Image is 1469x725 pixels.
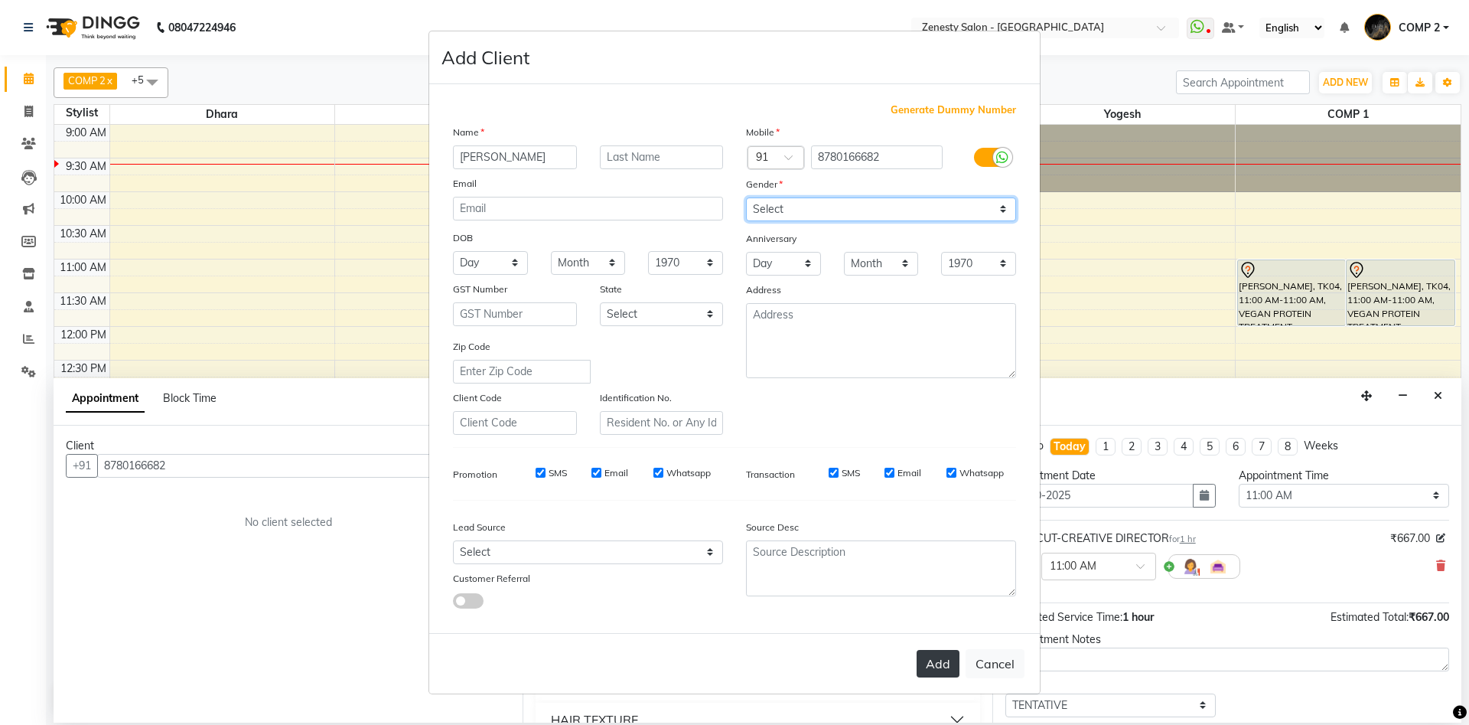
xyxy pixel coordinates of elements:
label: Customer Referral [453,572,530,586]
label: SMS [842,466,860,480]
label: Client Code [453,391,502,405]
label: Address [746,283,781,297]
button: Cancel [966,649,1024,678]
label: Zip Code [453,340,490,354]
h4: Add Client [441,44,529,71]
label: Email [453,177,477,191]
label: Whatsapp [666,466,711,480]
label: Promotion [453,468,497,482]
label: GST Number [453,282,507,296]
label: Email [604,466,628,480]
label: Lead Source [453,521,506,534]
label: Anniversary [746,232,796,246]
label: DOB [453,231,473,245]
span: Generate Dummy Number [891,103,1016,118]
input: Email [453,197,723,220]
input: First Name [453,145,577,169]
label: Name [453,126,484,139]
input: Last Name [600,145,724,169]
input: Mobile [811,145,943,169]
input: GST Number [453,302,577,326]
label: State [600,282,622,296]
label: Email [897,466,921,480]
input: Client Code [453,411,577,435]
input: Resident No. or Any Id [600,411,724,435]
label: Source Desc [746,521,799,534]
label: Identification No. [600,391,672,405]
label: Gender [746,178,783,191]
input: Enter Zip Code [453,360,591,384]
button: Add [917,650,959,678]
label: Whatsapp [959,466,1004,480]
label: Mobile [746,126,780,139]
label: SMS [549,466,567,480]
label: Transaction [746,468,795,482]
